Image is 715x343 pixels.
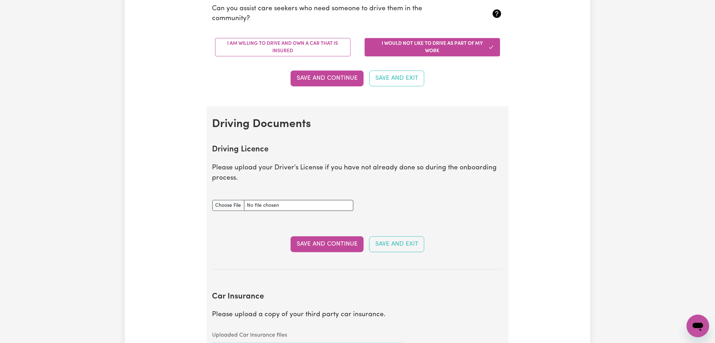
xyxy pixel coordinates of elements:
button: Save and Exit [369,71,424,86]
button: Save and Continue [291,236,364,252]
caption: Uploaded Car Insurance files [212,329,403,343]
h2: Driving Licence [212,145,503,155]
p: Please upload your Driver's License if you have not already done so during the onboarding process. [212,163,503,183]
p: Can you assist care seekers who need someone to drive them in the community? [212,4,455,24]
button: I am willing to drive and own a car that is insured [215,38,351,56]
button: I would not like to drive as part of my work [365,38,500,56]
button: Save and Continue [291,71,364,86]
h2: Car Insurance [212,292,503,302]
button: Save and Exit [369,236,424,252]
h2: Driving Documents [212,118,503,131]
iframe: Button to launch messaging window [687,315,709,337]
p: Please upload a copy of your third party car insurance. [212,310,503,320]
